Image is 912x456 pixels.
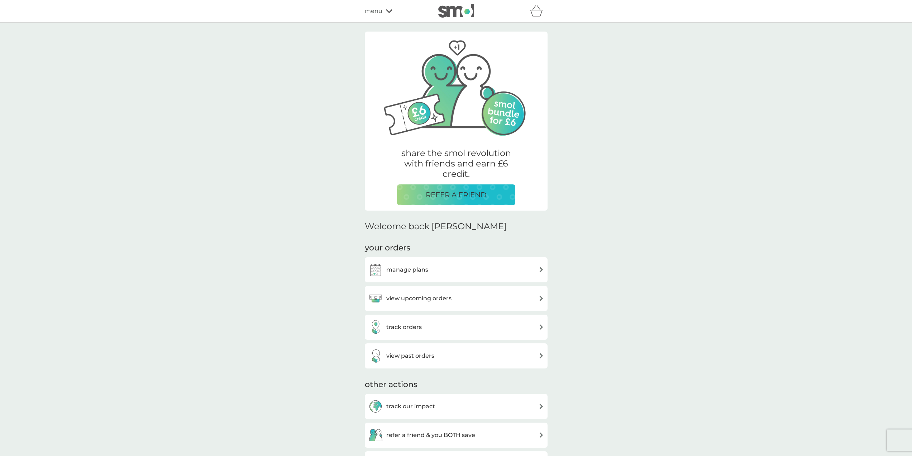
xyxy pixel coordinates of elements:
h2: Welcome back [PERSON_NAME] [365,221,507,232]
h3: other actions [365,379,417,390]
button: REFER A FRIEND [397,184,515,205]
h3: track our impact [386,402,435,411]
img: arrow right [539,353,544,358]
div: basket [530,4,548,18]
p: REFER A FRIEND [426,189,487,201]
img: smol [438,4,474,18]
h3: refer a friend & you BOTH save [386,431,475,440]
a: Two friends, one with their arm around the other.share the smol revolution with friends and earn ... [365,33,548,211]
img: arrow right [539,432,544,438]
img: arrow right [539,296,544,301]
p: share the smol revolution with friends and earn £6 credit. [397,148,515,179]
h3: track orders [386,323,422,332]
img: arrow right [539,324,544,330]
h3: your orders [365,243,410,254]
img: arrow right [539,267,544,272]
img: Two friends, one with their arm around the other. [376,32,537,139]
h3: view past orders [386,351,434,361]
span: menu [365,6,382,16]
img: arrow right [539,404,544,409]
h3: manage plans [386,265,428,274]
h3: view upcoming orders [386,294,452,303]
